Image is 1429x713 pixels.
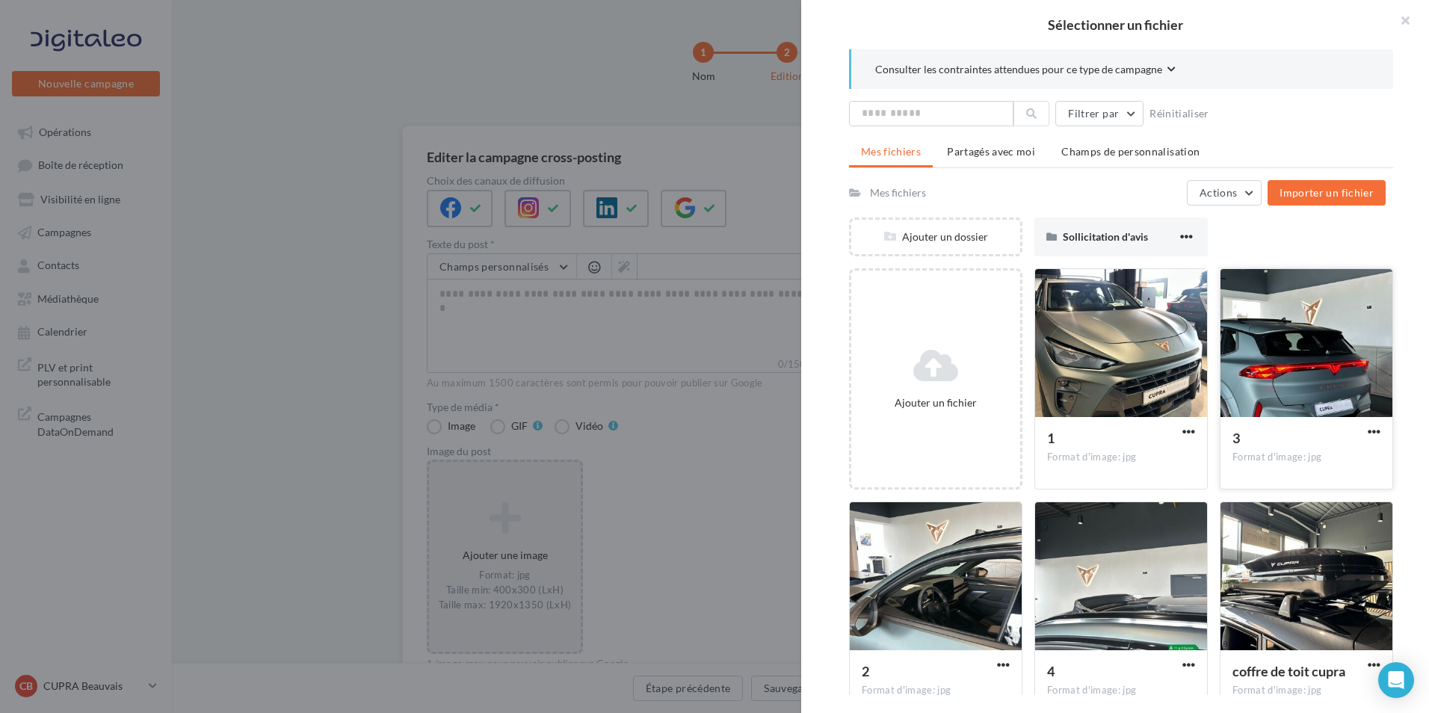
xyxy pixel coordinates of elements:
[1232,663,1345,679] span: coffre de toit cupra
[1187,180,1262,206] button: Actions
[1047,451,1195,464] div: Format d'image: jpg
[1268,180,1386,206] button: Importer un fichier
[1280,186,1374,199] span: Importer un fichier
[1232,451,1380,464] div: Format d'image: jpg
[1378,662,1414,698] div: Open Intercom Messenger
[1143,105,1215,123] button: Réinitialiser
[1047,663,1055,679] span: 4
[875,61,1176,80] button: Consulter les contraintes attendues pour ce type de campagne
[857,395,1014,410] div: Ajouter un fichier
[1047,684,1195,697] div: Format d'image: jpg
[1232,684,1380,697] div: Format d'image: jpg
[875,62,1162,77] span: Consulter les contraintes attendues pour ce type de campagne
[861,145,921,158] span: Mes fichiers
[947,145,1035,158] span: Partagés avec moi
[1055,101,1143,126] button: Filtrer par
[825,18,1405,31] h2: Sélectionner un fichier
[1047,430,1055,446] span: 1
[1232,430,1240,446] span: 3
[870,185,926,200] div: Mes fichiers
[862,684,1010,697] div: Format d'image: jpg
[862,663,869,679] span: 2
[1061,145,1200,158] span: Champs de personnalisation
[851,229,1020,244] div: Ajouter un dossier
[1063,230,1148,243] span: Sollicitation d'avis
[1200,186,1237,199] span: Actions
